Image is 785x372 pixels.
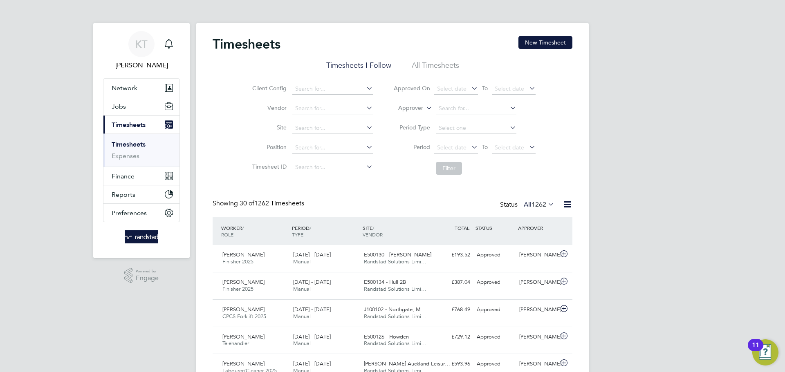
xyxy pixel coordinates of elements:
span: Kieran Trotter [103,60,180,70]
button: Network [103,79,179,97]
input: Select one [436,123,516,134]
div: PERIOD [290,221,361,242]
div: £193.52 [431,248,473,262]
a: Go to home page [103,230,180,243]
span: [DATE] - [DATE] [293,306,331,313]
button: Jobs [103,97,179,115]
span: [DATE] - [DATE] [293,278,331,285]
span: Jobs [112,102,126,110]
span: Select date [437,85,467,92]
nav: Main navigation [93,23,190,258]
button: New Timesheet [518,36,572,49]
span: 1262 [532,200,546,209]
div: £387.04 [431,276,473,289]
label: Vendor [250,104,287,111]
div: WORKER [219,221,290,242]
input: Search for... [292,123,373,134]
span: KT [135,39,148,49]
a: Expenses [112,152,139,160]
span: VENDOR [363,231,383,238]
span: [PERSON_NAME] [222,333,265,340]
span: Engage [136,275,159,282]
button: Filter [436,162,462,175]
div: APPROVER [516,221,558,235]
label: Period [393,143,430,151]
input: Search for... [292,103,373,114]
div: [PERSON_NAME] [516,303,558,316]
span: CPCS Forklift 2025 [222,313,266,320]
span: Select date [495,144,524,151]
div: Approved [473,303,516,316]
span: E500126 - Howden [364,333,409,340]
span: [PERSON_NAME] [222,360,265,367]
span: [DATE] - [DATE] [293,251,331,258]
a: Powered byEngage [124,268,159,283]
button: Finance [103,167,179,185]
div: Approved [473,248,516,262]
button: Timesheets [103,116,179,134]
span: To [480,83,490,94]
span: ROLE [221,231,233,238]
span: TOTAL [455,225,469,231]
span: Telehandler [222,340,249,347]
span: Randstad Solutions Limi… [364,258,426,265]
div: Showing [213,199,306,208]
label: Approved On [393,85,430,92]
span: Manual [293,258,311,265]
input: Search for... [436,103,516,114]
a: Timesheets [112,140,146,148]
span: / [310,225,311,231]
span: / [242,225,244,231]
div: [PERSON_NAME] [516,276,558,289]
div: Timesheets [103,134,179,167]
div: Approved [473,357,516,371]
span: [PERSON_NAME] [222,306,265,313]
span: 30 of [240,199,254,207]
span: Preferences [112,209,147,217]
label: Timesheet ID [250,163,287,170]
span: [PERSON_NAME] [222,251,265,258]
div: [PERSON_NAME] [516,330,558,344]
div: 11 [752,345,759,356]
span: Randstad Solutions Limi… [364,313,426,320]
span: To [480,142,490,152]
label: Approver [386,104,423,112]
label: Client Config [250,85,287,92]
span: Randstad Solutions Limi… [364,340,426,347]
span: Randstad Solutions Limi… [364,285,426,292]
span: Finisher 2025 [222,258,253,265]
span: Reports [112,191,135,198]
span: Select date [437,144,467,151]
span: 1262 Timesheets [240,199,304,207]
h2: Timesheets [213,36,280,52]
input: Search for... [292,162,373,173]
div: Status [500,199,556,211]
span: J100102 - Northgate, M… [364,306,426,313]
div: [PERSON_NAME] [516,248,558,262]
button: Reports [103,185,179,203]
span: [DATE] - [DATE] [293,360,331,367]
span: Powered by [136,268,159,275]
span: TYPE [292,231,303,238]
span: Select date [495,85,524,92]
div: £729.12 [431,330,473,344]
label: Site [250,124,287,131]
label: Position [250,143,287,151]
input: Search for... [292,83,373,95]
span: [PERSON_NAME] [222,278,265,285]
span: Finance [112,172,135,180]
span: Manual [293,285,311,292]
div: £593.96 [431,357,473,371]
label: All [524,200,554,209]
span: [PERSON_NAME] Auckland Leisur… [364,360,450,367]
span: / [372,225,374,231]
div: STATUS [473,221,516,235]
div: SITE [361,221,431,242]
li: All Timesheets [412,60,459,75]
span: Timesheets [112,121,146,129]
div: Approved [473,276,516,289]
input: Search for... [292,142,373,154]
span: [DATE] - [DATE] [293,333,331,340]
label: Period Type [393,124,430,131]
button: Preferences [103,204,179,222]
